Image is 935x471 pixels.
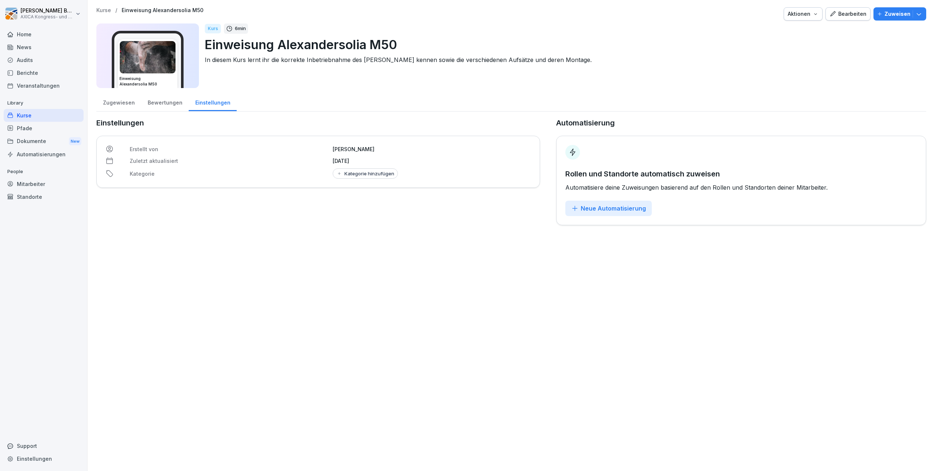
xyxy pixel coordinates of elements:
a: Pfade [4,122,84,135]
p: [PERSON_NAME] [333,145,531,153]
p: [DATE] [333,157,531,165]
a: Automatisierungen [4,148,84,161]
a: Kurse [4,109,84,122]
button: Bearbeiten [825,7,871,21]
a: Berichte [4,66,84,79]
a: Veranstaltungen [4,79,84,92]
a: Einstellungen [4,452,84,465]
a: Audits [4,54,84,66]
p: Library [4,97,84,109]
div: Kurs [205,24,221,33]
p: Einweisung Alexandersolia M50 [205,35,920,54]
p: Rollen und Standorte automatisch zuweisen [565,168,917,179]
a: Zugewiesen [96,92,141,111]
p: Einstellungen [96,117,540,128]
div: Support [4,439,84,452]
p: Kategorie [130,170,328,178]
a: Einweisung Alexandersolia M50 [122,7,203,14]
p: Zuweisen [884,10,910,18]
p: 6 min [235,25,246,32]
p: Zuletzt aktualisiert [130,157,328,165]
p: People [4,166,84,178]
a: Standorte [4,190,84,203]
div: Kategorie hinzufügen [336,171,394,176]
button: Zuweisen [873,7,926,21]
a: DokumenteNew [4,135,84,148]
a: Mitarbeiter [4,178,84,190]
button: Neue Automatisierung [565,201,652,216]
div: Aktionen [788,10,818,18]
p: Automatisiere deine Zuweisungen basierend auf den Rollen und Standorten deiner Mitarbeiter. [565,183,917,192]
p: [PERSON_NAME] Beck [21,8,74,14]
button: Kategorie hinzufügen [333,168,398,179]
p: Erstellt von [130,145,328,153]
p: / [115,7,117,14]
div: Neue Automatisierung [571,204,646,212]
a: Einstellungen [189,92,237,111]
a: Home [4,28,84,41]
img: kr10s27pyqr9zptkmwfo66n3.png [120,41,175,73]
div: New [69,137,81,146]
p: AXICA Kongress- und Tagungszentrum Pariser Platz 3 GmbH [21,14,74,19]
div: Dokumente [4,135,84,148]
h3: Einweisung Alexandersolia M50 [119,76,176,87]
p: Automatisierung [556,117,615,128]
a: Kurse [96,7,111,14]
button: Aktionen [784,7,823,21]
div: Bearbeiten [829,10,866,18]
a: News [4,41,84,54]
p: In diesem Kurs lernt ihr die korrekte Inbetriebnahme des [PERSON_NAME] kennen sowie die verschied... [205,55,920,64]
a: Bewertungen [141,92,189,111]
